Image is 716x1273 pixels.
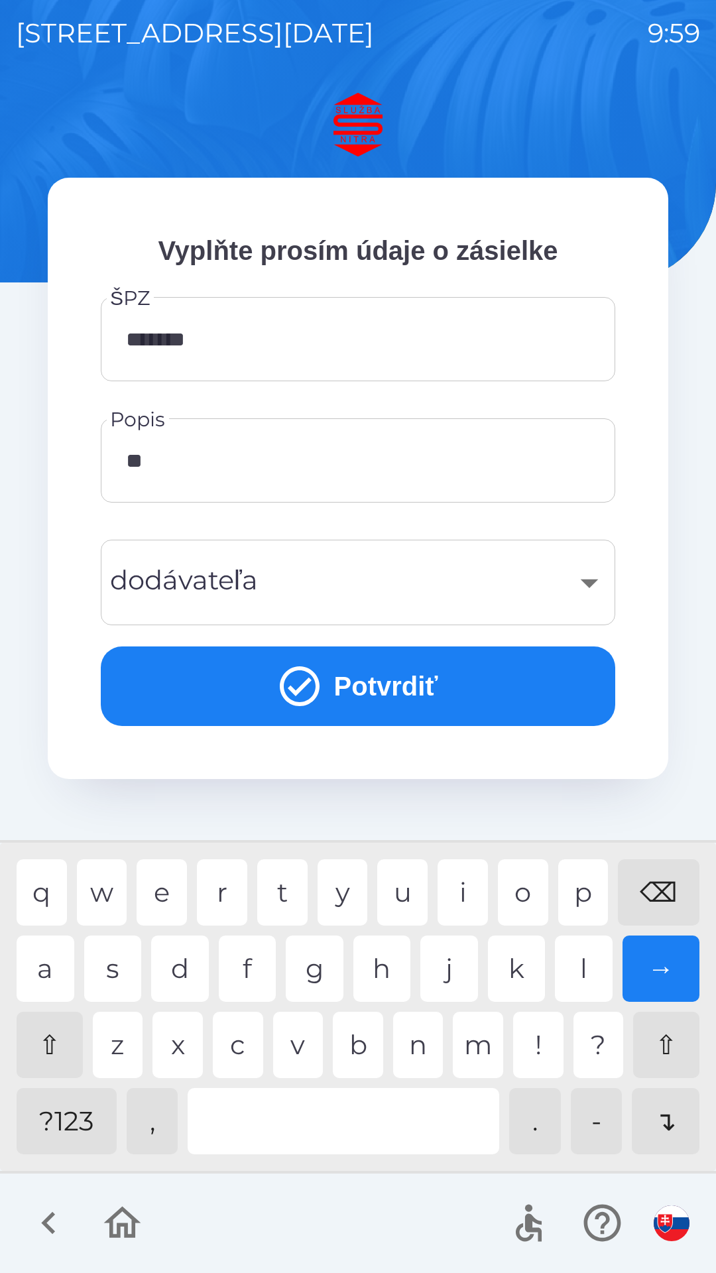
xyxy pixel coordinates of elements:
img: sk flag [654,1205,689,1241]
p: Vyplňte prosím údaje o zásielke [101,231,615,271]
img: Logo [48,93,668,156]
p: [STREET_ADDRESS][DATE] [16,13,374,53]
label: ŠPZ [110,284,150,312]
p: 9:59 [648,13,700,53]
button: Potvrdiť [101,646,615,726]
label: Popis [110,405,165,434]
